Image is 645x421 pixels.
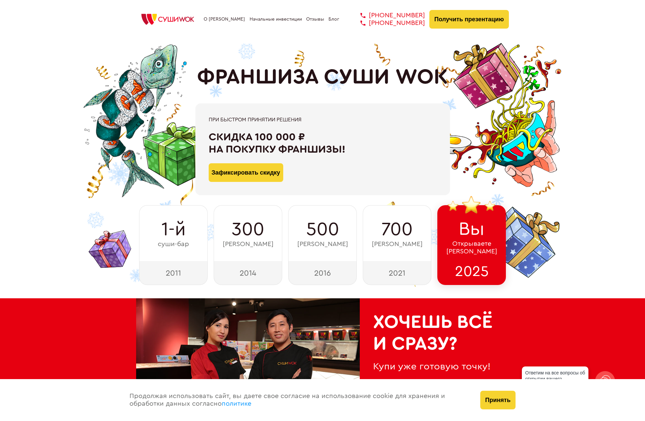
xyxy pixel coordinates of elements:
button: Зафиксировать скидку [209,163,283,182]
a: политике [222,400,251,407]
div: Продолжая использовать сайт, вы даете свое согласие на использование cookie для хранения и обрабо... [123,379,474,421]
a: О [PERSON_NAME] [204,17,245,22]
div: Ответим на все вопросы об открытии вашего [PERSON_NAME]! [522,366,588,391]
div: 2016 [288,261,357,285]
h2: Хочешь всё и сразу? [373,312,496,354]
div: Купи уже готовую точку! [373,361,496,372]
div: 2025 [437,261,506,285]
a: Начальные инвестиции [250,17,302,22]
a: [PHONE_NUMBER] [350,12,425,19]
div: Скидка 100 000 ₽ на покупку франшизы! [209,131,437,156]
h1: ФРАНШИЗА СУШИ WOK [197,65,448,89]
button: Принять [480,391,516,409]
span: [PERSON_NAME] [372,240,423,248]
div: 2011 [139,261,208,285]
span: 300 [232,219,264,240]
span: Вы [459,218,485,240]
a: [PHONE_NUMBER] [350,19,425,27]
img: СУШИWOK [136,12,199,27]
div: 2014 [214,261,282,285]
span: [PERSON_NAME] [223,240,274,248]
div: При быстром принятии решения [209,117,437,123]
span: 700 [381,219,413,240]
div: 2021 [363,261,431,285]
a: Блог [328,17,339,22]
a: Отзывы [306,17,324,22]
span: 500 [306,219,339,240]
span: [PERSON_NAME] [297,240,348,248]
span: суши-бар [158,240,189,248]
button: Получить презентацию [429,10,509,29]
span: Открываете [PERSON_NAME] [446,240,497,255]
span: 1-й [161,219,186,240]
